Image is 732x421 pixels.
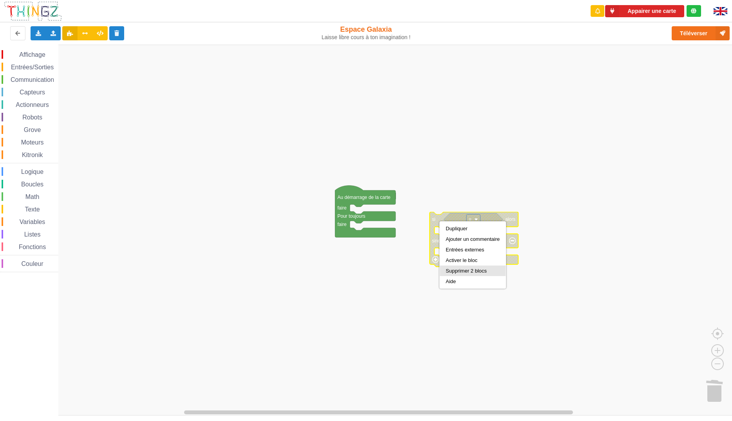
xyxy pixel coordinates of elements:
[23,206,41,213] span: Texte
[446,278,500,284] div: Aide
[23,126,42,133] span: Grove
[446,236,500,242] div: Ajouter un commentaire
[18,244,47,250] span: Fonctions
[20,181,45,188] span: Boucles
[714,7,727,15] img: gb.png
[338,195,391,200] text: Au démarrage de la carte
[446,268,500,274] div: Supprimer 2 blocs
[20,260,45,267] span: Couleur
[4,1,62,22] img: thingz_logo.png
[505,217,515,222] text: alors
[14,101,50,108] span: Actionneurs
[20,168,45,175] span: Logique
[302,34,430,41] div: Laisse libre cours à ton imagination !
[21,152,44,158] span: Kitronik
[446,226,500,231] div: Dupliquer
[446,257,500,263] div: Activer le bloc
[446,247,500,253] div: Entrées externes
[10,64,55,70] span: Entrées/Sorties
[9,76,55,83] span: Communication
[21,114,43,121] span: Robots
[432,217,436,222] text: si
[18,51,46,58] span: Affichage
[24,193,41,200] span: Math
[469,217,472,222] text: =
[338,205,347,211] text: faire
[338,222,347,227] text: faire
[18,219,47,225] span: Variables
[672,26,730,40] button: Téléverser
[432,238,443,244] text: sinon
[18,89,46,96] span: Capteurs
[338,213,365,219] text: Pour toujours
[687,5,701,17] div: Tu es connecté au serveur de création de Thingz
[23,231,42,238] span: Listes
[605,5,684,17] button: Appairer une carte
[20,139,45,146] span: Moteurs
[302,25,430,41] div: Espace Galaxia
